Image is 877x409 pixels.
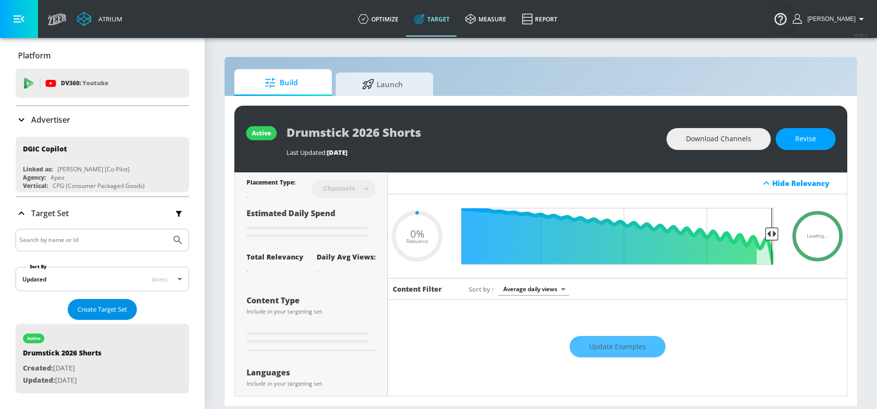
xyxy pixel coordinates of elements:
div: activeDrumstick 2026 ShortsCreated:[DATE]Updated:[DATE] [16,324,189,393]
div: Estimated Daily Spend [247,208,376,241]
span: Sort by [469,285,494,294]
span: Revise [795,133,816,145]
a: Report [514,1,565,37]
span: [DATE] [327,148,347,157]
div: DGIC CopilotLinked as:[PERSON_NAME] [Co-Pilot]Agency:ApexVertical:CPG (Consumer Packaged Goods) [16,137,189,192]
div: Include in your targeting set [247,381,376,387]
div: Hide Relevancy [388,172,847,194]
div: active [252,129,271,137]
div: [PERSON_NAME] [Co-Pilot] [57,165,130,173]
input: Final Threshold [456,208,779,265]
div: Hide Relevancy [772,178,841,188]
span: latest [152,275,168,283]
p: Advertiser [31,114,70,125]
span: v 4.25.2 [854,32,867,37]
span: Relevance [406,239,428,243]
div: Linked as: [23,165,53,173]
a: measure [458,1,514,37]
div: Channels [318,184,360,192]
div: Vertical: [23,182,48,190]
span: Estimated Daily Spend [247,208,335,219]
span: Launch [345,73,419,96]
input: Search by name or Id [19,234,167,246]
label: Sort By [28,263,49,270]
div: DGIC Copilot [23,144,67,153]
span: Build [244,71,318,94]
span: Updated: [23,375,55,385]
span: Loading... [807,234,828,239]
span: Create Target Set [77,304,127,315]
div: DV360: Youtube [16,69,189,98]
div: Daily Avg Views: [317,252,376,261]
p: [DATE] [23,374,101,387]
div: Atrium [95,15,122,23]
div: Drumstick 2026 Shorts [23,348,101,362]
p: Platform [18,50,51,61]
div: Platform [16,42,189,69]
div: Agency: [23,173,46,182]
div: Last Updated: [286,148,657,157]
div: Average daily views [498,282,569,296]
button: Download Channels [667,128,771,150]
a: Target [406,1,458,37]
span: login as: rachel.berman@zefr.com [803,16,856,22]
div: active [27,336,40,341]
div: Apex [51,173,64,182]
div: Target Set [16,197,189,229]
button: Revise [776,128,836,150]
button: Create Target Set [68,299,137,320]
div: Total Relevancy [247,252,304,261]
h6: Content Filter [393,284,442,294]
a: Atrium [77,12,122,26]
div: Placement Type: [247,178,295,188]
button: [PERSON_NAME] [793,13,867,25]
p: [DATE] [23,362,101,374]
a: optimize [350,1,406,37]
div: Advertiser [16,106,189,133]
button: Open Resource Center [767,5,794,32]
div: CPG (Consumer Packaged Goods) [53,182,145,190]
div: Languages [247,369,376,376]
div: Content Type [247,297,376,304]
p: DV360: [61,78,108,89]
span: Download Channels [686,133,751,145]
span: Created: [23,363,53,372]
span: 0% [410,229,424,239]
div: Updated [22,275,46,283]
p: Youtube [82,78,108,88]
div: Include in your targeting set [247,309,376,315]
p: Target Set [31,208,69,219]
